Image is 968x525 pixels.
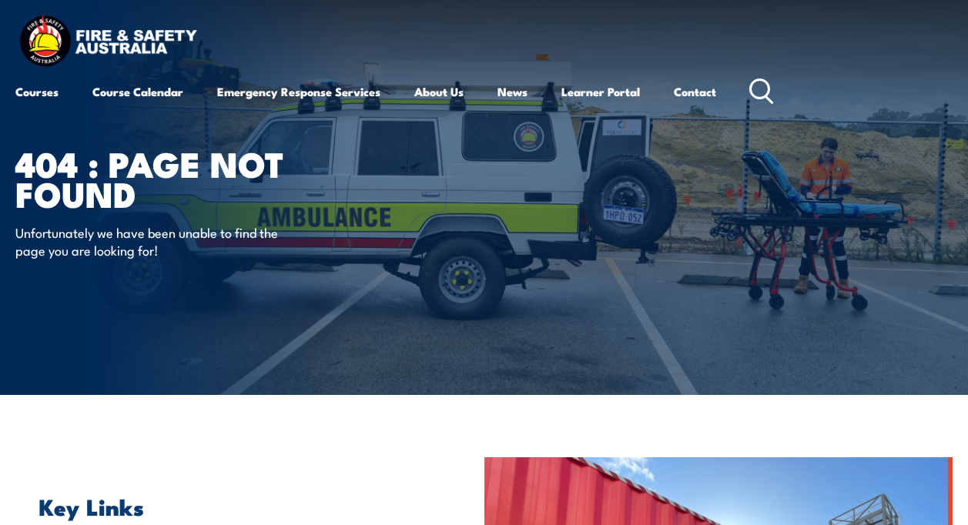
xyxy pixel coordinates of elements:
[497,73,528,110] a: News
[39,496,461,516] h2: Key Links
[414,73,464,110] a: About Us
[92,73,183,110] a: Course Calendar
[561,73,640,110] a: Learner Portal
[15,223,296,259] p: Unfortunately we have been unable to find the page you are looking for!
[674,73,716,110] a: Contact
[217,73,380,110] a: Emergency Response Services
[15,73,59,110] a: Courses
[15,148,396,208] h1: 404 : Page Not Found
